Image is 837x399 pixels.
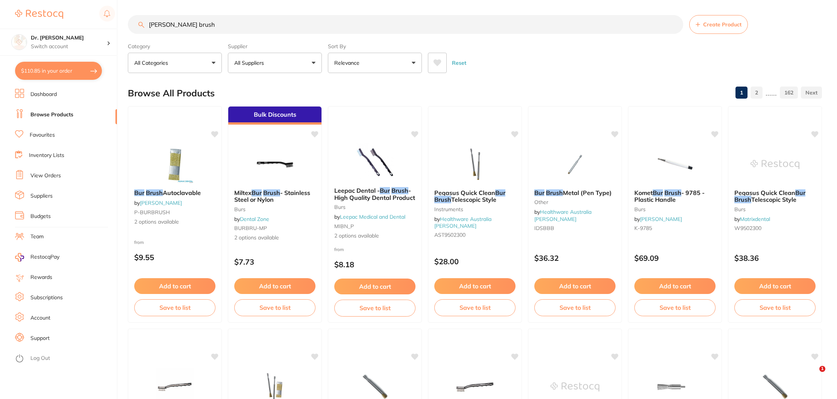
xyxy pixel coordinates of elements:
a: Matrixdental [740,216,770,222]
button: Save to list [434,299,516,316]
img: RestocqPay [15,253,24,262]
a: Favourites [30,131,55,139]
button: Save to list [134,299,215,316]
em: Brush [734,196,751,203]
span: 2 options available [234,234,315,242]
span: - High Quality Dental Product [334,187,415,201]
div: Bulk Discounts [228,107,321,125]
a: Inventory Lists [29,152,64,159]
small: Burs [234,206,315,212]
span: IDSBBB [534,225,554,231]
em: Bur [495,189,505,196]
span: Miltex [234,189,252,196]
em: Bur [252,189,262,196]
b: Bur Brush Metal (Pen Type) [534,189,616,196]
p: Switch account [31,43,107,50]
span: Create Product [703,21,741,27]
a: Budgets [30,213,51,220]
span: by [234,216,269,222]
button: Create Product [689,15,748,34]
img: Miltex Bur Brush - Stainless Steel or Nylon [250,146,299,183]
span: by [534,209,591,222]
span: Pegasus Quick Clean [734,189,795,196]
img: Pegasus Quick Clean Bur Brush Telescopic Style [450,146,499,183]
span: from [334,247,344,252]
button: All Categories [128,53,222,73]
button: Save to list [734,299,816,316]
p: All Categories [134,59,171,67]
span: by [434,216,491,229]
button: Add to cart [234,278,315,294]
a: RestocqPay [15,253,59,262]
a: Leepac Medical and Dental [340,213,405,220]
a: Rewards [30,274,52,281]
b: Pegasus Quick Clean Bur Brush Telescopic Style [434,189,516,203]
span: Pegasus Quick Clean [434,189,495,196]
img: Komet Bur Brush - 9785 - Plastic Handle [650,146,699,183]
span: - Stainless Steel or Nylon [234,189,310,203]
em: Bur [134,189,144,196]
button: Reset [450,53,469,73]
a: 162 [780,85,798,100]
img: Bur Brush Autoclavable [150,146,199,183]
a: Dental Zone [240,216,269,222]
b: Leepac Dental - Bur Brush - High Quality Dental Product [334,187,415,201]
small: burs [334,204,415,210]
span: Komet [634,189,653,196]
button: Add to cart [734,278,816,294]
span: Autoclavable [163,189,201,196]
span: by [134,200,182,206]
em: Brush [664,189,681,196]
a: [PERSON_NAME] [140,200,182,206]
a: Subscriptions [30,294,63,302]
em: Bur [534,189,544,196]
em: Brush [546,189,563,196]
span: 2 options available [334,232,415,240]
button: Save to list [534,299,616,316]
button: Save to list [634,299,716,316]
a: View Orders [30,172,61,180]
small: Instruments [434,206,516,212]
button: All Suppliers [228,53,322,73]
em: Bur [380,187,390,194]
a: Dashboard [30,91,57,98]
img: Restocq Logo [15,10,63,19]
small: other [534,199,616,205]
span: MIBN_P [334,223,354,230]
img: Leepac Dental - Bur Brush - High Quality Dental Product [350,143,399,181]
label: Sort By [328,43,422,50]
p: $69.09 [634,254,716,262]
span: RestocqPay [30,253,59,261]
span: Telescopic Style [751,196,796,203]
small: burs [634,206,716,212]
em: Bur [653,189,663,196]
img: Bur Brush Metal (Pen Type) [550,146,599,183]
span: W9502300 [734,225,761,231]
span: by [734,216,770,222]
button: Relevance [328,53,422,73]
button: Add to cart [434,278,516,294]
label: Category [128,43,222,50]
a: Healthware Australia [PERSON_NAME] [534,209,591,222]
b: Komet Bur Brush - 9785 - Plastic Handle [634,189,716,203]
em: Bur [795,189,805,196]
span: from [134,239,144,245]
iframe: Intercom live chat [804,366,822,384]
p: $8.18 [334,260,415,269]
span: BURBRU-MP [234,225,267,231]
a: Suppliers [30,192,53,200]
a: Healthware Australia [PERSON_NAME] [434,216,491,229]
img: Pegasus Quick Clean Bur Brush Telescopic Style [751,146,799,183]
span: Metal (Pen Type) [563,189,612,196]
span: - 9785 - Plastic Handle [634,189,705,203]
input: Search Products [128,15,683,34]
a: Account [30,314,50,322]
em: Brush [391,187,408,194]
span: Leepac Dental - [334,187,380,194]
h4: Dr. Kim Carr [31,34,107,42]
button: Log Out [15,353,115,365]
button: Add to cart [334,279,415,294]
p: $9.55 [134,253,215,262]
small: burs [734,206,816,212]
span: 2 options available [134,218,215,226]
